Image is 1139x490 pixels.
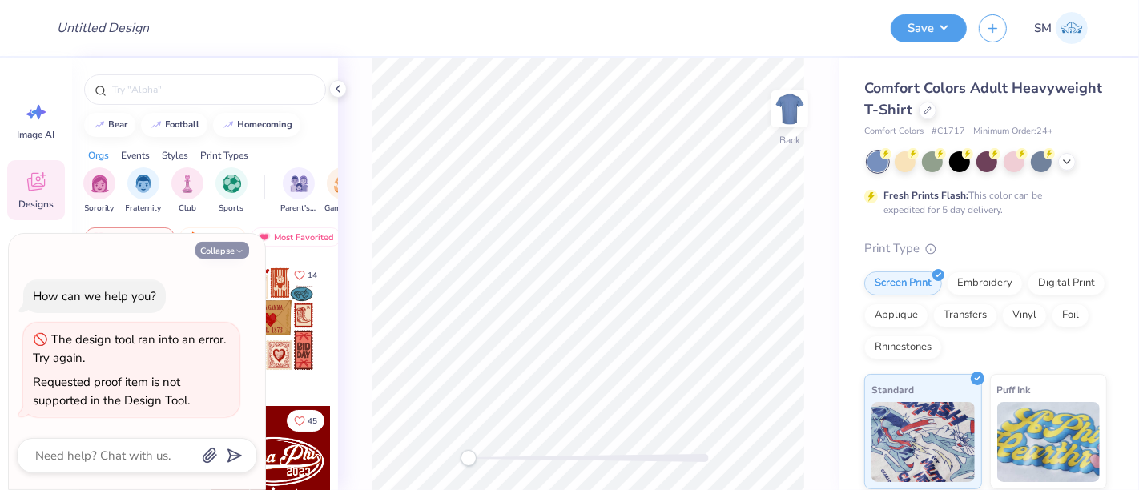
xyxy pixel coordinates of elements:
div: Most Favorited [251,227,341,247]
input: Untitled Design [44,12,162,44]
div: Vinyl [1002,303,1047,327]
div: Accessibility label [461,450,477,466]
div: football [166,120,200,129]
img: Back [774,93,806,125]
img: Parent's Weekend Image [290,175,308,193]
img: most_fav.gif [92,231,105,243]
span: Designs [18,198,54,211]
span: # C1717 [932,125,965,139]
div: Rhinestones [864,335,942,359]
button: Save [891,14,967,42]
div: Foil [1052,303,1089,327]
img: Sports Image [223,175,241,193]
div: The design tool ran into an error. Try again. [33,331,226,366]
span: 14 [308,271,317,279]
img: Sorority Image [91,175,109,193]
span: Comfort Colors Adult Heavyweight T-Shirt [864,78,1102,119]
button: filter button [215,167,248,215]
span: SM [1034,19,1052,38]
button: bear [84,113,135,137]
span: Minimum Order: 24 + [973,125,1053,139]
div: Screen Print [864,271,942,295]
button: filter button [83,167,115,215]
img: Fraternity Image [135,175,152,193]
div: Digital Print [1028,271,1105,295]
button: homecoming [213,113,300,137]
button: Collapse [195,242,249,259]
span: Puff Ink [997,381,1031,398]
button: football [141,113,207,137]
strong: Fresh Prints Flash: [883,189,968,202]
span: Image AI [18,128,55,141]
div: filter for Sports [215,167,248,215]
img: Standard [871,402,975,482]
span: Fraternity [126,203,162,215]
div: Orgs [88,148,109,163]
img: trend_line.gif [222,120,235,130]
div: filter for Fraternity [126,167,162,215]
div: filter for Parent's Weekend [280,167,317,215]
img: Shruthi Mohan [1056,12,1088,44]
div: filter for Game Day [324,167,361,215]
img: Club Image [179,175,196,193]
div: filter for Sorority [83,167,115,215]
img: Game Day Image [334,175,352,193]
button: Like [287,410,324,432]
input: Try "Alpha" [111,82,316,98]
div: Trending [179,227,246,247]
img: trend_line.gif [93,120,106,130]
button: filter button [126,167,162,215]
div: Events [121,148,150,163]
span: Sports [219,203,244,215]
span: Parent's Weekend [280,203,317,215]
div: Transfers [933,303,997,327]
img: Puff Ink [997,402,1101,482]
div: Styles [162,148,188,163]
img: trending.gif [187,231,199,243]
span: Club [179,203,196,215]
div: Back [779,133,800,147]
div: Print Type [864,239,1107,258]
img: most_fav.gif [258,231,271,243]
div: bear [109,120,128,129]
span: 45 [308,417,317,425]
span: Sorority [85,203,115,215]
img: trend_line.gif [150,120,163,130]
div: This color can be expedited for 5 day delivery. [883,188,1081,217]
div: Your Org's Fav [85,227,175,247]
button: filter button [171,167,203,215]
a: SM [1027,12,1095,44]
div: Applique [864,303,928,327]
button: filter button [280,167,317,215]
div: Embroidery [947,271,1023,295]
span: Standard [871,381,914,398]
div: homecoming [238,120,293,129]
span: Comfort Colors [864,125,924,139]
div: Print Types [200,148,248,163]
div: Requested proof item is not supported in the Design Tool. [33,374,190,408]
button: Like [287,264,324,286]
div: filter for Club [171,167,203,215]
span: Game Day [324,203,361,215]
div: How can we help you? [33,288,156,304]
button: filter button [324,167,361,215]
